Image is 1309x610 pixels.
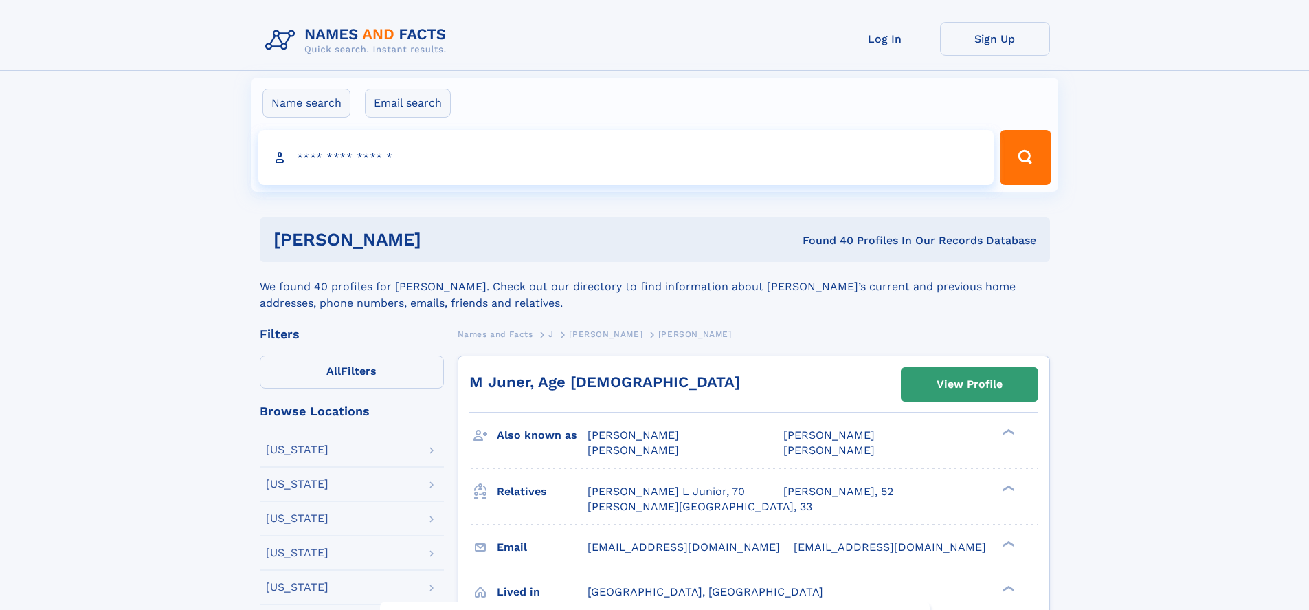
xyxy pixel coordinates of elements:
[1000,130,1051,185] button: Search Button
[999,428,1016,437] div: ❯
[569,325,642,342] a: [PERSON_NAME]
[612,233,1036,248] div: Found 40 Profiles In Our Records Database
[497,580,588,604] h3: Lived in
[794,541,986,554] span: [EMAIL_ADDRESS][DOMAIN_NAME]
[266,582,328,593] div: [US_STATE]
[588,499,812,514] a: [PERSON_NAME][GEOGRAPHIC_DATA], 33
[266,479,328,490] div: [US_STATE]
[326,364,341,378] span: All
[999,483,1016,492] div: ❯
[937,369,1003,400] div: View Profile
[588,541,780,554] span: [EMAIL_ADDRESS][DOMAIN_NAME]
[588,444,679,457] span: [PERSON_NAME]
[262,89,350,118] label: Name search
[260,356,444,389] label: Filters
[365,89,451,118] label: Email search
[569,329,642,339] span: [PERSON_NAME]
[497,424,588,447] h3: Also known as
[999,584,1016,593] div: ❯
[783,428,875,442] span: [PERSON_NAME]
[266,547,328,558] div: [US_STATE]
[902,368,1038,401] a: View Profile
[658,329,732,339] span: [PERSON_NAME]
[469,373,740,391] a: M Juner, Age [DEMOGRAPHIC_DATA]
[588,585,823,598] span: [GEOGRAPHIC_DATA], [GEOGRAPHIC_DATA]
[783,484,893,499] a: [PERSON_NAME], 52
[260,262,1050,312] div: We found 40 profiles for [PERSON_NAME]. Check out our directory to find information about [PERSON...
[830,22,940,56] a: Log In
[548,329,554,339] span: J
[260,22,458,59] img: Logo Names and Facts
[497,480,588,503] h3: Relatives
[588,428,679,442] span: [PERSON_NAME]
[548,325,554,342] a: J
[458,325,533,342] a: Names and Facts
[260,405,444,417] div: Browse Locations
[266,513,328,524] div: [US_STATE]
[588,484,745,499] a: [PERSON_NAME] L Junior, 70
[999,539,1016,548] div: ❯
[940,22,1050,56] a: Sign Up
[260,328,444,340] div: Filters
[258,130,994,185] input: search input
[783,444,875,457] span: [PERSON_NAME]
[273,231,612,248] h1: [PERSON_NAME]
[497,536,588,559] h3: Email
[266,444,328,455] div: [US_STATE]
